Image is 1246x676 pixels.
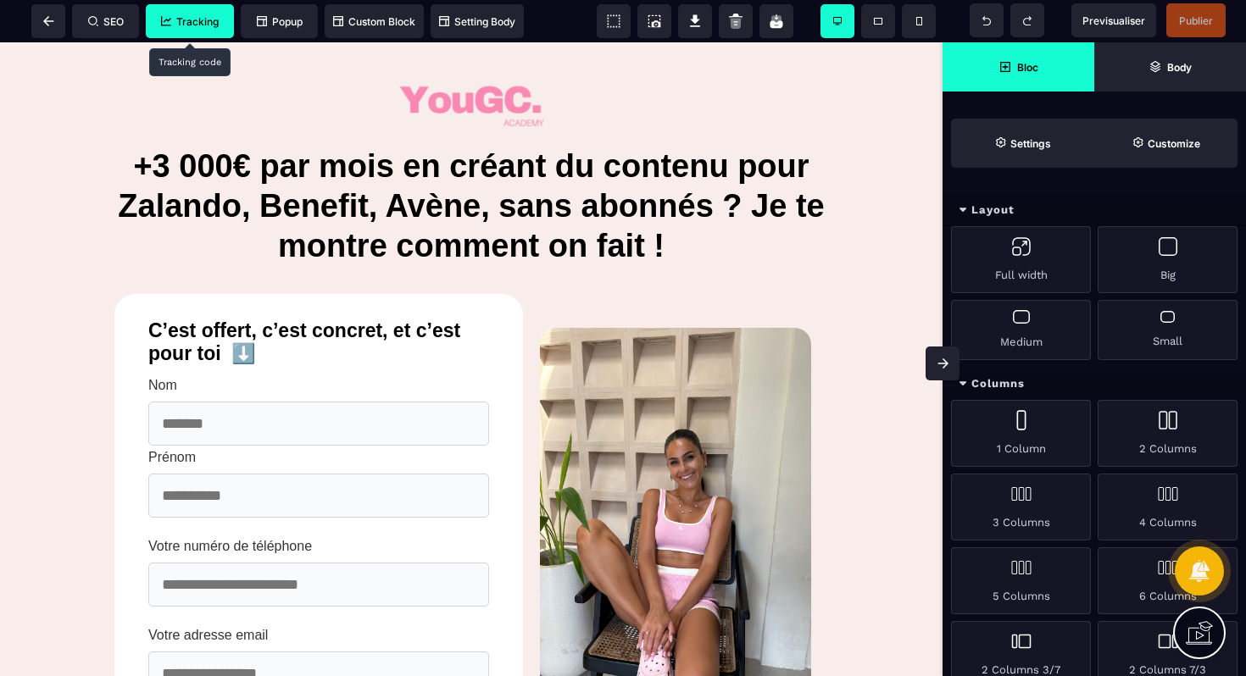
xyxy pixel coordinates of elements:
[951,300,1091,360] div: Medium
[951,119,1094,168] span: Settings
[1098,547,1238,614] div: 6 Columns
[1098,474,1238,540] div: 4 Columns
[439,15,515,28] span: Setting Body
[637,4,671,38] span: Screenshot
[102,96,841,232] h1: +3 000€ par mois en créant du contenu pour Zalando, Benefit, Avène, sans abonnés ? Je te montre c...
[1179,14,1213,27] span: Publier
[1082,14,1145,27] span: Previsualiser
[597,4,631,38] span: View components
[540,285,811,656] img: e108fb538a115494825ca2db46ee88a3_Capture_d%E2%80%99e%CC%81cran_2025-08-01_a%CC%80_10.10.13.png
[1167,61,1192,74] strong: Body
[1071,3,1156,37] span: Preview
[943,368,1246,400] div: Columns
[148,403,489,427] text: Prénom
[88,15,124,28] span: SEO
[1010,137,1051,150] strong: Settings
[951,547,1091,614] div: 5 Columns
[1098,300,1238,360] div: Small
[148,492,489,516] text: Votre numéro de téléphone
[131,269,506,331] h1: C’est offert, c’est concret, et c’est pour toi ⬇️
[1098,400,1238,467] div: 2 Columns
[1098,226,1238,293] div: Big
[1094,119,1238,168] span: Open Style Manager
[1017,61,1038,74] strong: Bloc
[257,15,303,28] span: Popup
[161,15,219,28] span: Tracking
[951,400,1091,467] div: 1 Column
[1094,42,1246,91] span: Open Layer Manager
[387,37,556,92] img: 010371af0418dc49740d8f87ff05e2d8_logo_yougc_academy.png
[148,331,489,355] text: Nom
[333,15,415,28] span: Custom Block
[943,195,1246,226] div: Layout
[951,474,1091,540] div: 3 Columns
[1148,137,1200,150] strong: Customize
[148,581,489,605] text: Votre adresse email
[943,42,1094,91] span: Open Blocks
[951,226,1091,293] div: Full width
